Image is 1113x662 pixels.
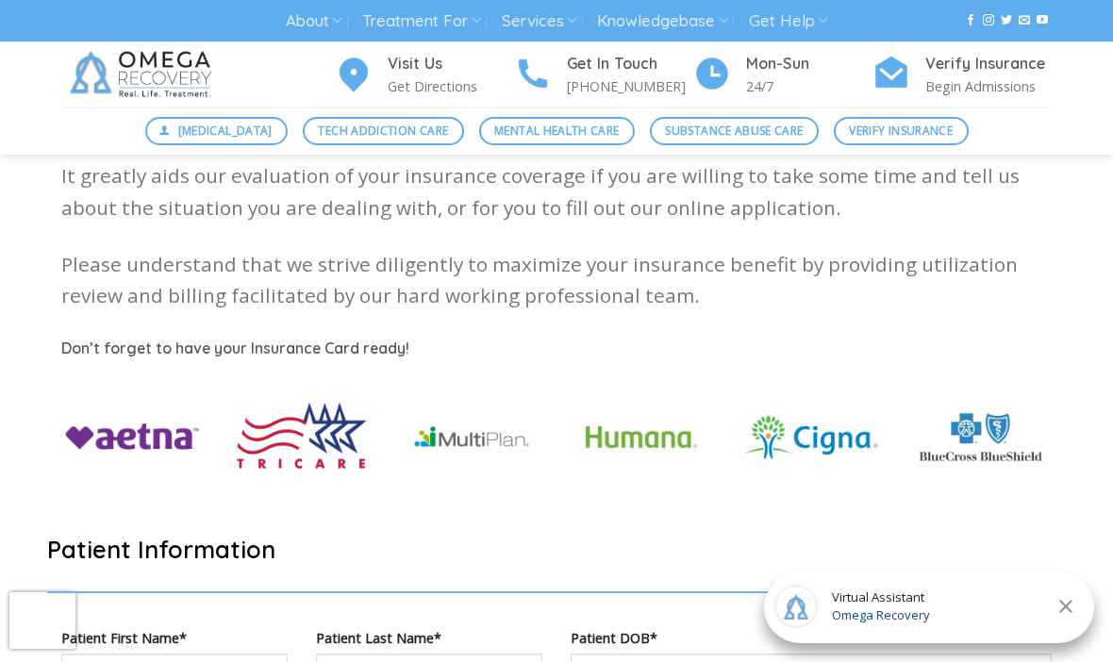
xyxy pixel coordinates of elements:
a: About [286,4,341,39]
h4: Get In Touch [567,52,693,76]
a: Treatment For [362,4,480,39]
a: Verify Insurance [834,117,969,145]
img: Omega Recovery [61,41,226,108]
span: Substance Abuse Care [665,122,803,140]
label: Patient First Name* [61,627,288,649]
span: [MEDICAL_DATA] [178,122,273,140]
p: Begin Admissions [925,75,1052,97]
p: Please understand that we strive diligently to maximize your insurance benefit by providing utili... [61,249,1052,312]
a: Follow on YouTube [1037,14,1048,27]
a: Send us an email [1019,14,1030,27]
h2: Patient Information [47,534,1066,565]
label: Patient Last Name* [316,627,542,649]
p: 24/7 [746,75,872,97]
label: Patient DOB* [571,627,1052,649]
a: Follow on Facebook [965,14,976,27]
span: Tech Addiction Care [318,122,448,140]
span: Mental Health Care [494,122,619,140]
span: Verify Insurance [849,122,953,140]
p: Get Directions [388,75,514,97]
p: [PHONE_NUMBER] [567,75,693,97]
a: Mental Health Care [479,117,635,145]
a: Visit Us Get Directions [335,52,514,98]
a: Verify Insurance Begin Admissions [872,52,1052,98]
a: Services [502,4,576,39]
a: Follow on Twitter [1001,14,1012,27]
h4: Visit Us [388,52,514,76]
a: [MEDICAL_DATA] [145,117,289,145]
a: Knowledgebase [597,4,727,39]
a: Get In Touch [PHONE_NUMBER] [514,52,693,98]
h4: Verify Insurance [925,52,1052,76]
h4: Mon-Sun [746,52,872,76]
a: Follow on Instagram [983,14,994,27]
a: Get Help [749,4,827,39]
a: Tech Addiction Care [303,117,464,145]
p: It greatly aids our evaluation of your insurance coverage if you are willing to take some time an... [61,160,1052,223]
a: Substance Abuse Care [650,117,819,145]
h5: Don’t forget to have your Insurance Card ready! [61,337,1052,361]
